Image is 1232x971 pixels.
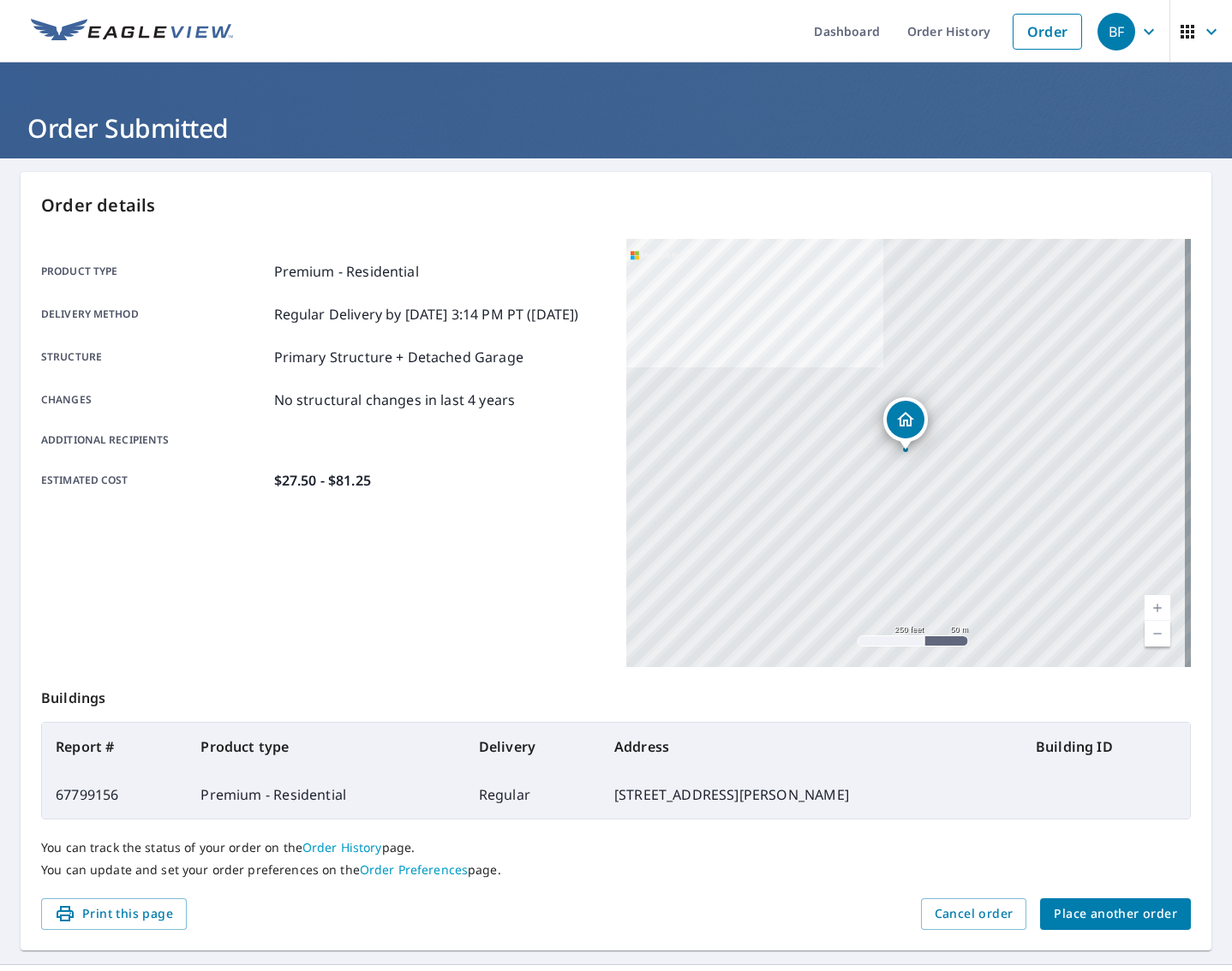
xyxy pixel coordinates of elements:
p: You can update and set your order preferences on the page. [41,862,1191,878]
th: Report # [42,723,187,771]
p: Estimated cost [41,470,267,491]
span: Print this page [55,903,173,925]
div: Dropped pin, building 1, Residential property, 4778 Burns Rd NW Lilburn, GA 30047 [883,397,928,450]
p: Changes [41,390,267,410]
a: Order History [302,839,382,855]
a: Current Level 17, Zoom In [1145,595,1170,621]
th: Address [601,723,1022,771]
p: $27.50 - $81.25 [274,470,371,491]
p: Product type [41,261,267,282]
p: Premium - Residential [274,261,419,282]
p: You can track the status of your order on the page. [41,840,1191,855]
a: Current Level 17, Zoom Out [1145,621,1170,646]
span: Place another order [1054,903,1177,925]
th: Building ID [1022,723,1190,771]
td: 67799156 [42,771,187,819]
th: Product type [187,723,464,771]
th: Delivery [465,723,601,771]
span: Cancel order [935,903,1014,925]
td: Regular [465,771,601,819]
h1: Order Submitted [21,110,1211,146]
td: [STREET_ADDRESS][PERSON_NAME] [601,771,1022,819]
p: Delivery method [41,304,267,325]
a: Order Preferences [360,861,468,878]
p: No structural changes in last 4 years [274,390,516,410]
button: Cancel order [921,898,1027,930]
div: BF [1097,13,1135,51]
td: Premium - Residential [187,771,464,819]
p: Additional recipients [41,432,267,448]
button: Print this page [41,898,187,930]
img: EV Logo [31,19,233,45]
p: Buildings [41,667,1191,722]
p: Order details [41,193,1191,218]
p: Regular Delivery by [DATE] 3:14 PM PT ([DATE]) [274,304,579,325]
p: Structure [41,347,267,367]
p: Primary Structure + Detached Garage [274,347,523,367]
a: Order [1013,14,1082,50]
button: Place another order [1040,898,1191,930]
